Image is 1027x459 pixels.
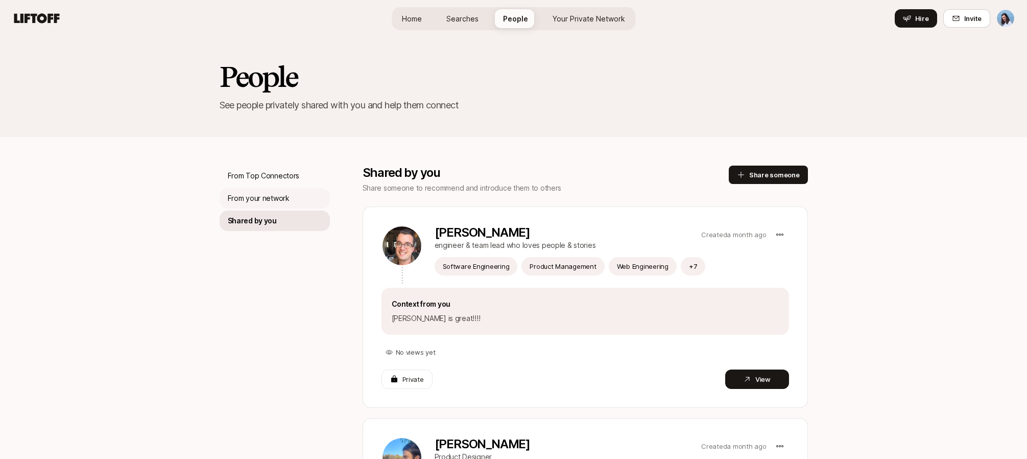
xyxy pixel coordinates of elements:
p: Software Engineering [443,261,510,271]
a: People [495,9,536,28]
a: Home [394,9,430,28]
p: [PERSON_NAME] [435,225,698,240]
p: Share someone to recommend and introduce them to others [363,182,729,194]
p: From Top Connectors [228,170,300,182]
p: No views yet [396,347,436,357]
p: From your network [228,192,290,204]
img: c551205c_2ef0_4c80_93eb_6f7da1791649.jpg [383,226,421,265]
h2: People [220,61,808,92]
button: Share someone [729,166,808,184]
p: [PERSON_NAME] is great!!!! [392,312,779,325]
span: Hire [915,13,929,24]
button: View [725,370,789,389]
span: People [503,13,528,24]
p: Context from you [392,298,779,310]
button: Dan Tase [996,9,1015,28]
span: Invite [964,13,982,24]
img: Dan Tase [997,10,1014,27]
p: Web Engineering [617,261,668,271]
span: Searches [446,13,479,24]
p: Shared by you [363,166,729,180]
a: Your Private Network [544,9,633,28]
p: engineer & team lead who loves people & stories [435,242,698,249]
p: Created a month ago [701,441,766,451]
button: +7 [681,257,706,276]
p: See people privately shared with you and help them connect [220,98,808,112]
span: Your Private Network [553,13,625,24]
p: Created a month ago [701,229,766,240]
p: [PERSON_NAME] [435,437,698,451]
p: Product Management [530,261,596,271]
button: Invite [943,9,990,28]
span: Home [402,13,422,24]
p: Shared by you [228,215,277,227]
a: Searches [438,9,487,28]
button: Hire [895,9,937,28]
p: Private [402,374,424,384]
